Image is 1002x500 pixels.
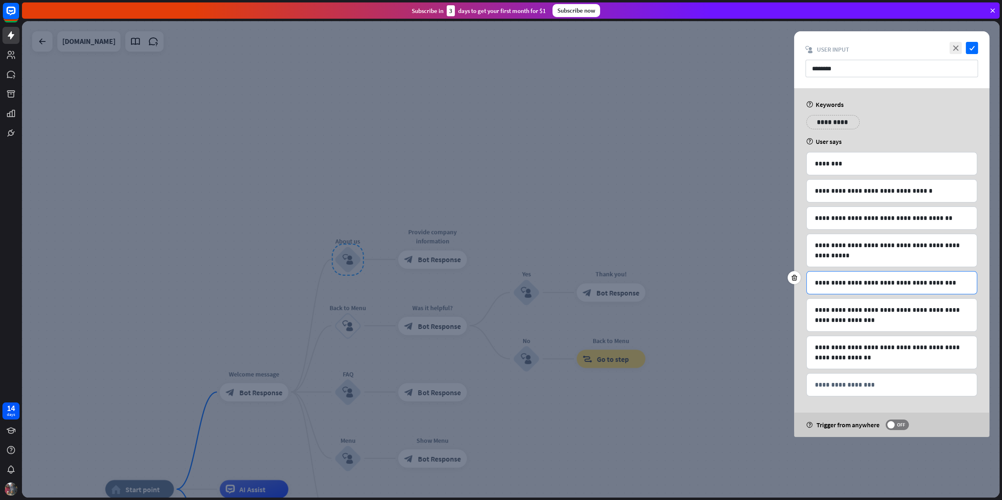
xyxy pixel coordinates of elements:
button: Open LiveChat chat widget [7,3,31,28]
div: Keywords [806,100,977,109]
div: 14 [7,404,15,412]
div: days [7,412,15,417]
div: 3 [447,5,455,16]
span: OFF [895,422,907,428]
i: help [806,422,812,428]
span: User Input [817,46,849,53]
div: User says [806,137,977,146]
i: block_user_input [806,46,813,53]
i: help [806,138,813,145]
i: help [806,101,813,108]
div: Subscribe now [552,4,600,17]
span: Trigger from anywhere [816,421,880,429]
i: close [950,42,962,54]
div: Subscribe in days to get your first month for $1 [412,5,546,16]
a: 14 days [2,402,20,420]
i: check [966,42,978,54]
